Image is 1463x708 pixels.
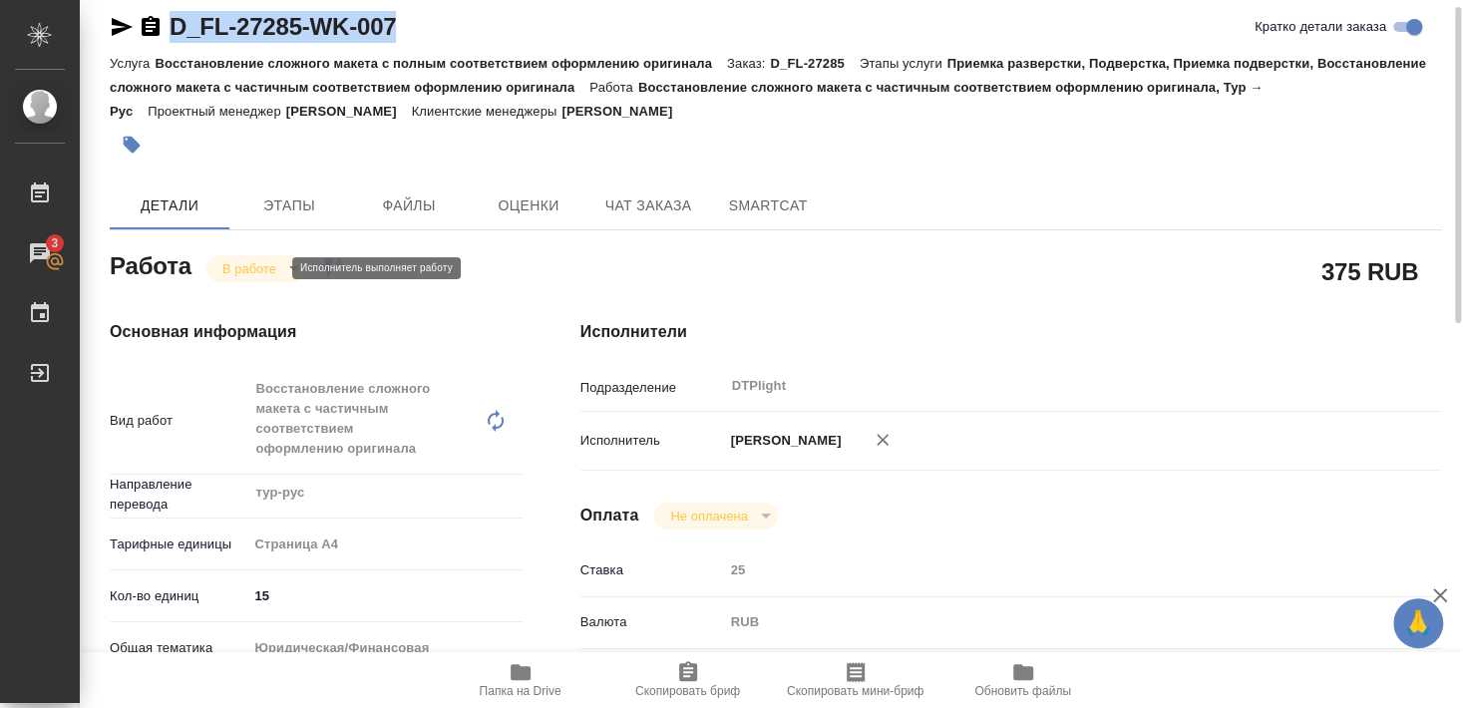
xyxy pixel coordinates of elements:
[481,193,576,218] span: Оценки
[170,13,396,40] a: D_FL-27285-WK-007
[206,255,306,282] div: В работе
[122,193,217,218] span: Детали
[110,123,154,167] button: Добавить тэг
[974,684,1071,698] span: Обновить файлы
[787,684,923,698] span: Скопировать мини-бриф
[580,560,724,580] p: Ставка
[110,320,501,344] h4: Основная информация
[561,104,687,119] p: [PERSON_NAME]
[770,56,859,71] p: D_FL-27285
[139,15,163,39] button: Скопировать ссылку
[727,56,770,71] p: Заказ:
[772,652,939,708] button: Скопировать мини-бриф
[654,503,777,530] div: В работе
[110,534,247,554] p: Тарифные единицы
[155,56,727,71] p: Восстановление сложного макета с полным соответствием оформлению оригинала
[412,104,562,119] p: Клиентские менеджеры
[724,431,842,451] p: [PERSON_NAME]
[580,431,724,451] p: Исполнитель
[110,246,191,282] h2: Работа
[247,528,524,561] div: Страница А4
[589,80,638,95] p: Работа
[110,475,247,515] p: Направление перевода
[860,56,947,71] p: Этапы услуги
[437,652,604,708] button: Папка на Drive
[720,193,816,218] span: SmartCat
[580,378,724,398] p: Подразделение
[580,504,639,528] h4: Оплата
[1255,17,1386,37] span: Кратко детали заказа
[148,104,285,119] p: Проектный менеджер
[604,652,772,708] button: Скопировать бриф
[724,605,1369,639] div: RUB
[1321,254,1418,288] h2: 375 RUB
[361,193,457,218] span: Файлы
[861,418,905,462] button: Удалить исполнителя
[39,233,70,253] span: 3
[286,104,412,119] p: [PERSON_NAME]
[480,684,561,698] span: Папка на Drive
[1393,598,1443,648] button: 🙏
[247,631,524,665] div: Юридическая/Финансовая
[110,586,247,606] p: Кол-во единиц
[247,581,524,610] input: ✎ Введи что-нибудь
[5,228,75,278] a: 3
[110,15,134,39] button: Скопировать ссылку для ЯМессенджера
[664,508,753,525] button: Не оплачена
[241,193,337,218] span: Этапы
[724,555,1369,584] input: Пустое поле
[1401,602,1435,644] span: 🙏
[580,320,1441,344] h4: Исполнители
[580,612,724,632] p: Валюта
[600,193,696,218] span: Чат заказа
[110,411,247,431] p: Вид работ
[110,80,1263,119] p: Восстановление сложного макета с частичным соответствием оформлению оригинала, Тур → Рус
[939,652,1107,708] button: Обновить файлы
[635,684,740,698] span: Скопировать бриф
[216,260,282,277] button: В работе
[110,56,155,71] p: Услуга
[110,638,247,658] p: Общая тематика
